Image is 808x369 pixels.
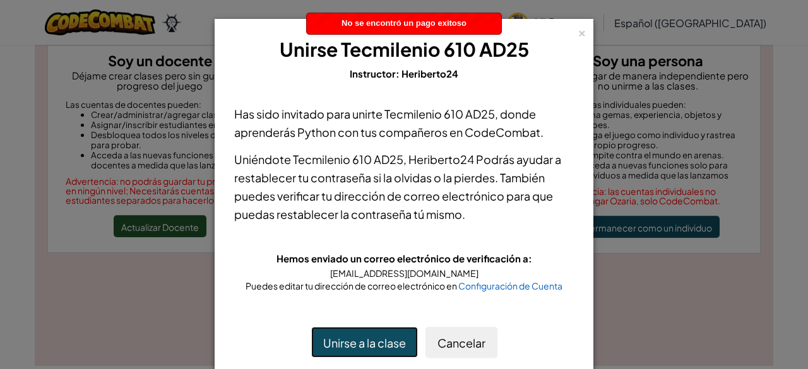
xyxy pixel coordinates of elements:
font: Tecmilenio 610 AD25 [341,37,529,61]
font: Tecmilenio 610 AD25 [293,152,403,167]
font: × [578,23,586,40]
font: Puedes editar tu dirección de correo electrónico en [246,280,457,291]
font: Instructor: [350,67,400,79]
font: Has sido invitado para unirte [234,107,383,121]
font: Uniéndote [234,152,291,167]
font: Unirse a la clase [323,336,406,350]
font: [EMAIL_ADDRESS][DOMAIN_NAME] [330,267,478,279]
font: Heriberto24 [401,67,458,79]
button: Unirse a la clase [311,327,418,358]
font: Cancelar [437,336,485,350]
font: Tecmilenio 610 AD25 [384,107,495,121]
font: con tus compañeros en CodeCombat. [338,125,544,139]
font: Hemos enviado un correo electrónico de verificación a: [276,252,532,264]
button: Cancelar [425,327,497,358]
font: Unirse [280,37,338,61]
font: , [403,152,407,167]
font: Heriberto24 [408,152,474,167]
font: No se encontró un pago exitoso [342,18,466,28]
font: Python [297,125,336,139]
a: Configuración de Cuenta [458,280,562,291]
